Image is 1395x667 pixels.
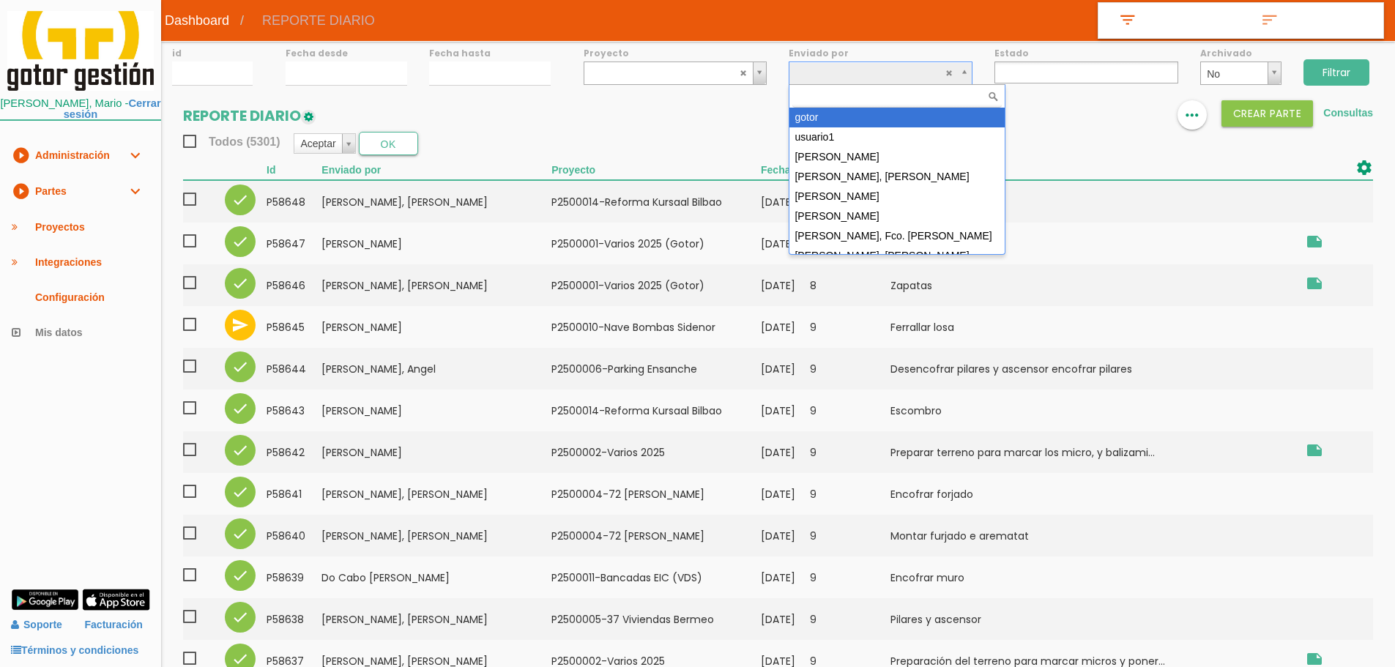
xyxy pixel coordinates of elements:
div: gotor [789,108,1005,127]
div: [PERSON_NAME], [PERSON_NAME] [789,246,1005,266]
div: [PERSON_NAME] [789,206,1005,226]
div: usuario1 [789,127,1005,147]
div: [PERSON_NAME], Fco. [PERSON_NAME] [789,226,1005,246]
div: [PERSON_NAME], [PERSON_NAME] [789,167,1005,187]
div: [PERSON_NAME] [789,187,1005,206]
div: [PERSON_NAME] [789,147,1005,167]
